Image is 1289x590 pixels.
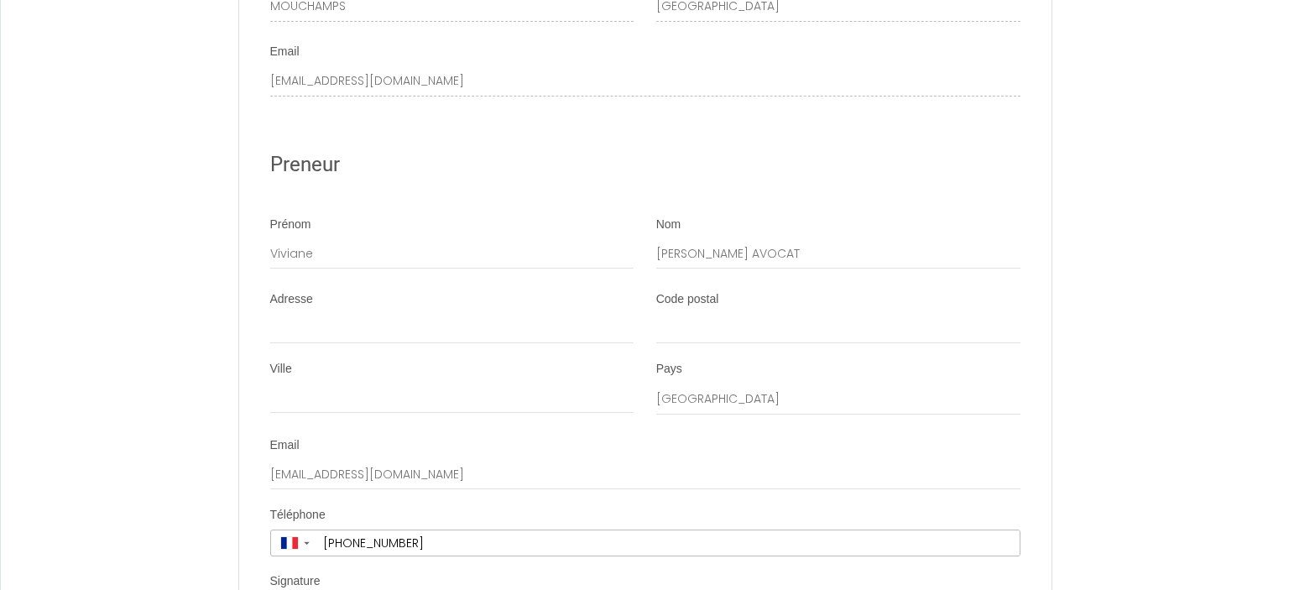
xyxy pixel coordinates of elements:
label: Prénom [270,217,311,233]
label: Adresse [270,291,313,308]
label: Code postal [656,291,719,308]
h2: Preneur [270,149,1020,181]
label: Email [270,437,300,454]
label: Nom [656,217,681,233]
label: Téléphone [270,507,326,524]
label: Signature [270,573,321,590]
label: Email [270,44,300,60]
span: ▼ [302,540,311,546]
label: Pays [656,361,682,378]
label: Ville [270,361,292,378]
input: +33 6 12 34 56 78 [317,530,1020,556]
